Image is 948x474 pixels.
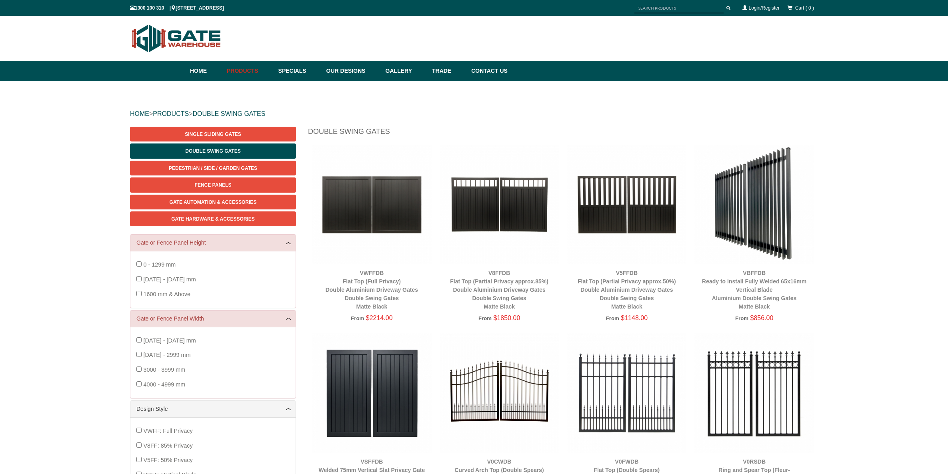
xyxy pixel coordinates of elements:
[192,110,265,117] a: DOUBLE SWING GATES
[190,61,223,81] a: Home
[735,315,748,321] span: From
[143,291,190,297] span: 1600 mm & Above
[143,337,196,344] span: [DATE] - [DATE] mm
[621,315,648,321] span: $1148.00
[450,270,548,310] a: V8FFDBFlat Top (Partial Privacy approx.85%)Double Aluminium Driveway GatesDouble Swing GatesMatte...
[467,61,508,81] a: Contact Us
[478,315,492,321] span: From
[440,145,559,264] img: V8FFDB - Flat Top (Partial Privacy approx.85%) - Double Aluminium Driveway Gates - Double Swing G...
[143,261,176,268] span: 0 - 1299 mm
[143,428,192,434] span: VWFF: Full Privacy
[136,315,290,323] a: Gate or Fence Panel Width
[143,352,190,358] span: [DATE] - 2999 mm
[170,199,257,205] span: Gate Automation & Accessories
[312,333,432,453] img: VSFFDB - Welded 75mm Vertical Slat Privacy Gate - Aluminium Double Swing Gates - Matte Black - Ga...
[694,333,814,453] img: V0RSDB - Ring and Spear Top (Fleur-de-lis) - Aluminium Double Swing Gates - Matte Black - Gate Wa...
[312,145,432,264] img: VWFFDB - Flat Top (Full Privacy) - Double Aluminium Driveway Gates - Double Swing Gates - Matte B...
[130,20,223,57] img: Gate Warehouse
[366,315,393,321] span: $2214.00
[143,366,185,373] span: 3000 - 3999 mm
[130,5,224,11] span: 1300 100 310 | [STREET_ADDRESS]
[606,315,619,321] span: From
[694,145,814,264] img: VBFFDB - Ready to Install Fully Welded 65x16mm Vertical Blade - Aluminium Double Swing Gates - Ma...
[171,216,255,222] span: Gate Hardware & Accessories
[136,405,290,413] a: Design Style
[130,177,296,192] a: Fence Panels
[274,61,322,81] a: Specials
[322,61,382,81] a: Our Designs
[136,239,290,247] a: Gate or Fence Panel Height
[750,315,774,321] span: $856.00
[143,442,192,449] span: V8FF: 85% Privacy
[428,61,467,81] a: Trade
[143,381,185,388] span: 4000 - 4999 mm
[494,315,520,321] span: $1850.00
[634,3,724,13] input: SEARCH PRODUCTS
[578,270,676,310] a: V5FFDBFlat Top (Partial Privacy approx.50%)Double Aluminium Driveway GatesDouble Swing GatesMatte...
[749,5,780,11] a: Login/Register
[130,101,818,127] div: > >
[702,270,806,310] a: VBFFDBReady to Install Fully Welded 65x16mm Vertical BladeAluminium Double Swing GatesMatte Black
[326,270,418,310] a: VWFFDBFlat Top (Full Privacy)Double Aluminium Driveway GatesDouble Swing GatesMatte Black
[169,165,257,171] span: Pedestrian / Side / Garden Gates
[185,131,241,137] span: Single Sliding Gates
[130,211,296,226] a: Gate Hardware & Accessories
[308,127,818,141] h1: Double Swing Gates
[567,333,687,453] img: V0FWDB - Flat Top (Double Spears) - Double Aluminium Driveway Gates - Double Swing Gates - Matte ...
[351,315,364,321] span: From
[795,5,814,11] span: Cart ( 0 )
[130,127,296,141] a: Single Sliding Gates
[153,110,189,117] a: PRODUCTS
[143,457,192,463] span: V5FF: 50% Privacy
[143,276,196,283] span: [DATE] - [DATE] mm
[440,333,559,453] img: V0CWDB - Curved Arch Top (Double Spears) - Double Aluminium Driveway Gates - Double Swing Gates -...
[130,143,296,158] a: Double Swing Gates
[130,195,296,209] a: Gate Automation & Accessories
[130,161,296,175] a: Pedestrian / Side / Garden Gates
[223,61,274,81] a: Products
[195,182,232,188] span: Fence Panels
[382,61,428,81] a: Gallery
[185,148,240,154] span: Double Swing Gates
[567,145,687,264] img: V5FFDB - Flat Top (Partial Privacy approx.50%) - Double Aluminium Driveway Gates - Double Swing G...
[130,110,149,117] a: HOME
